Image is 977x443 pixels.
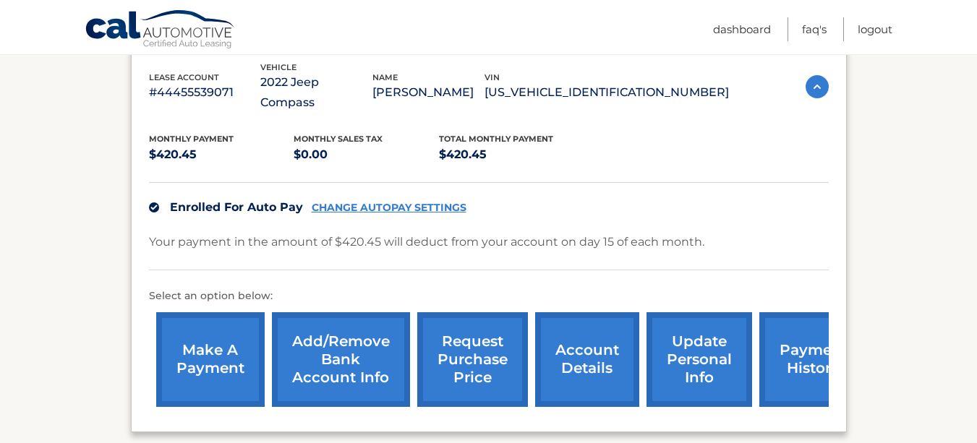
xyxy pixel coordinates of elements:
[647,312,752,407] a: update personal info
[170,200,303,214] span: Enrolled For Auto Pay
[759,312,868,407] a: payment history
[439,134,553,144] span: Total Monthly Payment
[417,312,528,407] a: request purchase price
[535,312,639,407] a: account details
[85,9,236,51] a: Cal Automotive
[858,17,892,41] a: Logout
[149,288,829,305] p: Select an option below:
[802,17,827,41] a: FAQ's
[312,202,466,214] a: CHANGE AUTOPAY SETTINGS
[149,72,219,82] span: lease account
[713,17,771,41] a: Dashboard
[260,62,296,72] span: vehicle
[485,82,729,103] p: [US_VEHICLE_IDENTIFICATION_NUMBER]
[149,232,704,252] p: Your payment in the amount of $420.45 will deduct from your account on day 15 of each month.
[149,134,234,144] span: Monthly Payment
[439,145,584,165] p: $420.45
[149,82,261,103] p: #44455539071
[372,72,398,82] span: name
[260,72,372,113] p: 2022 Jeep Compass
[149,145,294,165] p: $420.45
[294,134,383,144] span: Monthly sales Tax
[156,312,265,407] a: make a payment
[806,75,829,98] img: accordion-active.svg
[149,202,159,212] img: check.svg
[372,82,485,103] p: [PERSON_NAME]
[272,312,410,407] a: Add/Remove bank account info
[294,145,439,165] p: $0.00
[485,72,500,82] span: vin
